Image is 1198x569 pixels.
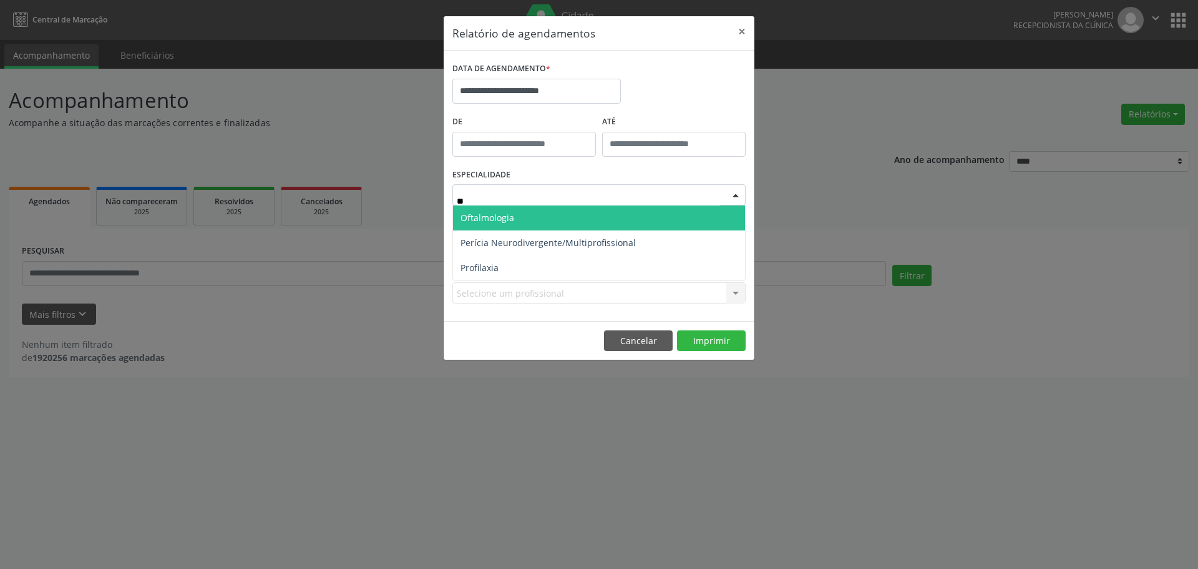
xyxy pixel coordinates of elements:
button: Close [729,16,754,47]
button: Cancelar [604,330,673,352]
span: Profilaxia [460,262,499,274]
h5: Relatório de agendamentos [452,25,595,41]
label: De [452,112,596,132]
button: Imprimir [677,330,746,352]
span: Oftalmologia [460,212,514,224]
label: ESPECIALIDADE [452,166,510,185]
span: Perícia Neurodivergente/Multiprofissional [460,237,636,249]
label: DATA DE AGENDAMENTO [452,59,550,79]
label: ATÉ [602,112,746,132]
